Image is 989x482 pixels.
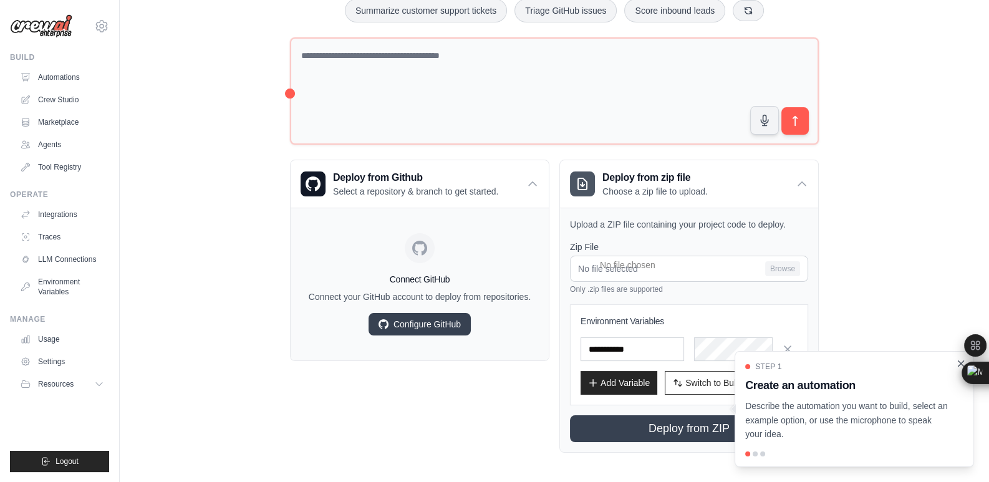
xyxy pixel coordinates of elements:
[333,170,498,185] h3: Deploy from Github
[15,329,109,349] a: Usage
[570,284,808,294] p: Only .zip files are supported
[333,185,498,198] p: Select a repository & branch to get started.
[10,52,109,62] div: Build
[369,313,471,335] a: Configure GitHub
[301,273,539,286] h4: Connect GitHub
[15,227,109,247] a: Traces
[15,249,109,269] a: LLM Connections
[685,377,761,389] span: Switch to Bulk View
[927,422,989,482] iframe: Chat Widget
[665,371,769,395] button: Switch to Bulk View
[570,241,808,253] label: Zip File
[581,315,798,327] h3: Environment Variables
[15,205,109,224] a: Integrations
[10,14,72,38] img: Logo
[15,157,109,177] a: Tool Registry
[570,415,808,442] button: Deploy from ZIP
[15,352,109,372] a: Settings
[956,359,966,369] button: Close walkthrough
[15,374,109,394] button: Resources
[15,135,109,155] a: Agents
[581,371,657,395] button: Add Variable
[38,379,74,389] span: Resources
[15,90,109,110] a: Crew Studio
[10,190,109,200] div: Operate
[602,170,708,185] h3: Deploy from zip file
[10,314,109,324] div: Manage
[602,185,708,198] p: Choose a zip file to upload.
[570,256,808,282] input: No file selected Browse
[15,67,109,87] a: Automations
[745,399,948,441] p: Describe the automation you want to build, select an example option, or use the microphone to spe...
[745,377,948,394] h3: Create an automation
[55,456,79,466] span: Logout
[15,272,109,302] a: Environment Variables
[10,451,109,472] button: Logout
[755,362,782,372] span: Step 1
[15,112,109,132] a: Marketplace
[570,218,808,231] p: Upload a ZIP file containing your project code to deploy.
[301,291,539,303] p: Connect your GitHub account to deploy from repositories.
